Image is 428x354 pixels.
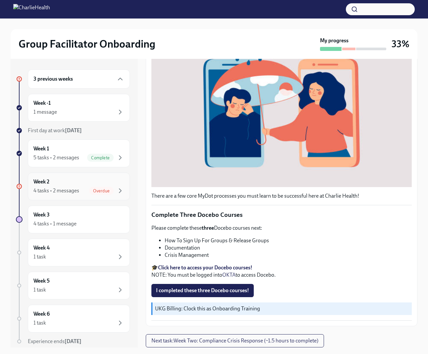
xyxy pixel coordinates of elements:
h6: Week 2 [33,178,49,185]
h3: 33% [392,38,409,50]
p: 🎓 NOTE: You must be logged into to access Docebo. [151,264,412,279]
span: First day at work [28,127,82,134]
a: Week 51 task [16,272,130,299]
p: There are a few core MyDot processes you must learn to be successful here at Charlie Health! [151,192,412,200]
h6: Week 4 [33,244,50,252]
h6: Week 1 [33,145,49,152]
a: Week 34 tasks • 1 message [16,206,130,233]
p: Complete Three Docebo Courses [151,211,412,219]
strong: three [202,225,214,231]
a: Week 61 task [16,305,130,333]
a: First day at work[DATE] [16,127,130,134]
div: 3 previous weeks [28,69,130,89]
img: CharlieHealth [13,4,50,15]
span: Overdue [89,188,114,193]
a: Click here to access your Docebo courses! [158,264,252,271]
h6: Week 6 [33,310,50,318]
button: Next task:Week Two: Compliance Crisis Response (~1.5 hours to complete) [146,334,324,347]
h6: 3 previous weeks [33,75,73,83]
a: Week 15 tasks • 2 messagesComplete [16,139,130,167]
p: UKG Billing: Clock this as Onboarding Training [155,305,409,312]
button: Zoom image [151,14,412,187]
div: 5 tasks • 2 messages [33,154,79,161]
li: How To Sign Up For Groups & Release Groups [165,237,412,244]
div: 1 task [33,319,46,327]
strong: [DATE] [65,127,82,134]
div: 4 tasks • 1 message [33,220,77,227]
span: Experience ends [28,338,81,344]
div: 1 task [33,253,46,260]
strong: [DATE] [65,338,81,344]
li: Documentation [165,244,412,252]
span: Complete [87,155,114,160]
span: Next task : Week Two: Compliance Crisis Response (~1.5 hours to complete) [151,337,318,344]
strong: My progress [320,37,348,44]
div: 4 tasks • 2 messages [33,187,79,194]
a: Week -11 message [16,94,130,122]
button: I completed these three Docebo courses! [151,284,254,297]
h6: Week 5 [33,277,50,285]
p: Please complete these Docebo courses next: [151,224,412,232]
h6: Week 3 [33,211,50,218]
a: Week 41 task [16,239,130,266]
h2: Group Facilitator Onboarding [19,37,155,51]
a: Week 24 tasks • 2 messagesOverdue [16,173,130,200]
li: Crisis Management [165,252,412,259]
h6: Week -1 [33,99,51,107]
span: I completed these three Docebo courses! [156,287,249,294]
div: 1 task [33,286,46,294]
div: 1 message [33,108,57,116]
a: OKTA [222,272,236,278]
